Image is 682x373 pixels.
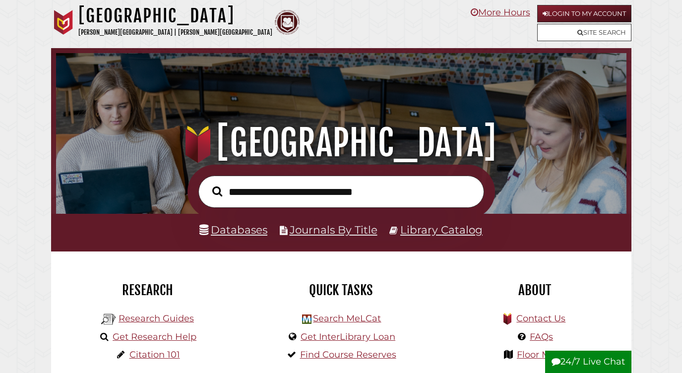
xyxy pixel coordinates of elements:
[101,312,116,327] img: Hekman Library Logo
[516,313,565,324] a: Contact Us
[517,349,566,360] a: Floor Maps
[471,7,530,18] a: More Hours
[275,10,300,35] img: Calvin Theological Seminary
[59,282,237,299] h2: Research
[530,331,553,342] a: FAQs
[66,121,616,165] h1: [GEOGRAPHIC_DATA]
[119,313,194,324] a: Research Guides
[51,10,76,35] img: Calvin University
[537,5,631,22] a: Login to My Account
[78,27,272,38] p: [PERSON_NAME][GEOGRAPHIC_DATA] | [PERSON_NAME][GEOGRAPHIC_DATA]
[301,331,395,342] a: Get InterLibrary Loan
[78,5,272,27] h1: [GEOGRAPHIC_DATA]
[207,184,227,199] button: Search
[129,349,180,360] a: Citation 101
[290,223,377,236] a: Journals By Title
[537,24,631,41] a: Site Search
[252,282,431,299] h2: Quick Tasks
[302,314,311,324] img: Hekman Library Logo
[212,186,222,196] i: Search
[199,223,267,236] a: Databases
[113,331,196,342] a: Get Research Help
[313,313,381,324] a: Search MeLCat
[445,282,624,299] h2: About
[400,223,483,236] a: Library Catalog
[300,349,396,360] a: Find Course Reserves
